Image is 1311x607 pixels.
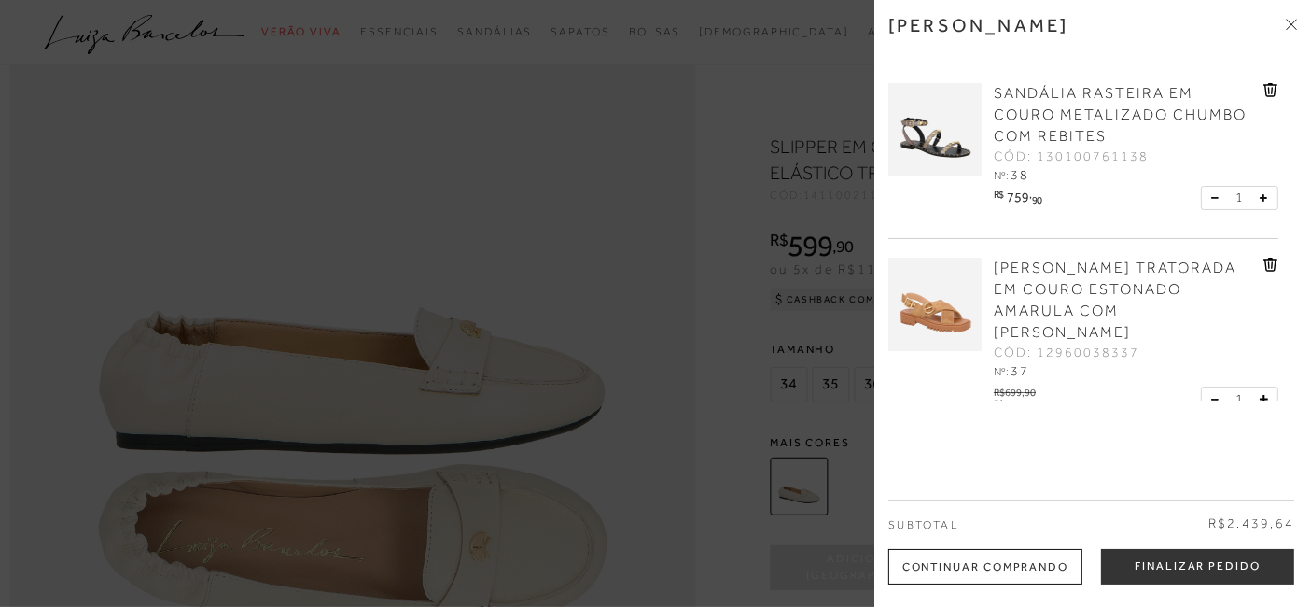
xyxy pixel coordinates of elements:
[994,190,1004,200] i: R$
[994,169,1009,182] span: Nº:
[1101,549,1294,585] button: Finalizar Pedido
[994,83,1259,148] a: SANDÁLIA RASTEIRA EM COURO METALIZADO CHUMBO COM REBITES
[994,148,1149,166] span: CÓD: 130100761138
[1235,188,1243,207] span: 1
[888,258,982,351] img: SANDÁLIA TRATORADA EM COURO ESTONADO AMARULA COM MAXI FIVELA
[994,399,1004,409] i: R$
[1011,167,1029,182] span: 38
[1208,515,1294,533] span: R$2.439,64
[994,85,1247,145] span: SANDÁLIA RASTEIRA EM COURO METALIZADO CHUMBO COM REBITES
[994,365,1009,378] span: Nº:
[994,260,1236,341] span: [PERSON_NAME] TRATORADA EM COURO ESTONADO AMARULA COM [PERSON_NAME]
[1235,389,1243,409] span: 1
[888,549,1082,585] div: Continuar Comprando
[1007,400,1029,415] span: 419
[1029,399,1042,409] i: ,
[888,518,958,531] span: Subtotal
[1029,190,1042,200] i: ,
[888,14,1069,36] h3: [PERSON_NAME]
[994,382,1045,398] div: R$699,90
[994,344,1139,362] span: CÓD: 12960038337
[888,83,982,176] img: SANDÁLIA RASTEIRA EM COURO METALIZADO CHUMBO COM REBITES
[994,258,1259,344] a: [PERSON_NAME] TRATORADA EM COURO ESTONADO AMARULA COM [PERSON_NAME]
[1011,363,1029,378] span: 37
[1032,194,1042,205] span: 90
[1007,190,1029,205] span: 759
